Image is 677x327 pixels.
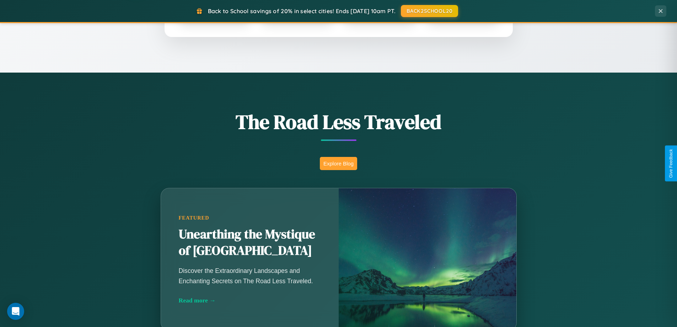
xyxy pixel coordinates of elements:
[7,303,24,320] div: Open Intercom Messenger
[179,226,321,259] h2: Unearthing the Mystique of [GEOGRAPHIC_DATA]
[179,215,321,221] div: Featured
[125,108,552,136] h1: The Road Less Traveled
[179,297,321,304] div: Read more →
[668,149,673,178] div: Give Feedback
[179,266,321,286] p: Discover the Extraordinary Landscapes and Enchanting Secrets on The Road Less Traveled.
[320,157,357,170] button: Explore Blog
[208,7,396,15] span: Back to School savings of 20% in select cities! Ends [DATE] 10am PT.
[401,5,458,17] button: BACK2SCHOOL20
